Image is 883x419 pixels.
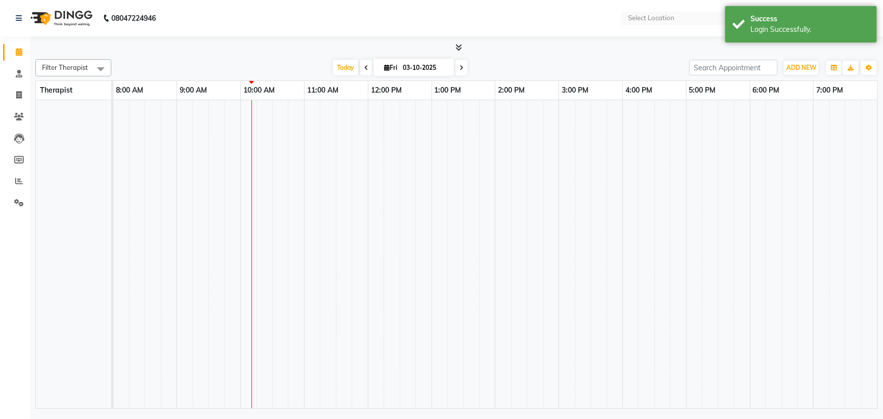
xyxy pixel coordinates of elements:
[368,83,404,98] a: 12:00 PM
[495,83,527,98] a: 2:00 PM
[26,4,95,32] img: logo
[628,13,675,23] div: Select Location
[432,83,464,98] a: 1:00 PM
[750,24,869,35] div: Login Successfully.
[113,83,146,98] a: 8:00 AM
[40,86,72,95] span: Therapist
[687,83,719,98] a: 5:00 PM
[784,61,819,75] button: ADD NEW
[689,60,778,75] input: Search Appointment
[177,83,209,98] a: 9:00 AM
[786,64,816,71] span: ADD NEW
[814,83,846,98] a: 7:00 PM
[750,14,869,24] div: Success
[382,64,400,71] span: Fri
[400,60,450,75] input: 2025-10-03
[623,83,655,98] a: 4:00 PM
[111,4,156,32] b: 08047224946
[559,83,591,98] a: 3:00 PM
[241,83,277,98] a: 10:00 AM
[750,83,782,98] a: 6:00 PM
[305,83,341,98] a: 11:00 AM
[333,60,358,75] span: Today
[42,63,88,71] span: Filter Therapist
